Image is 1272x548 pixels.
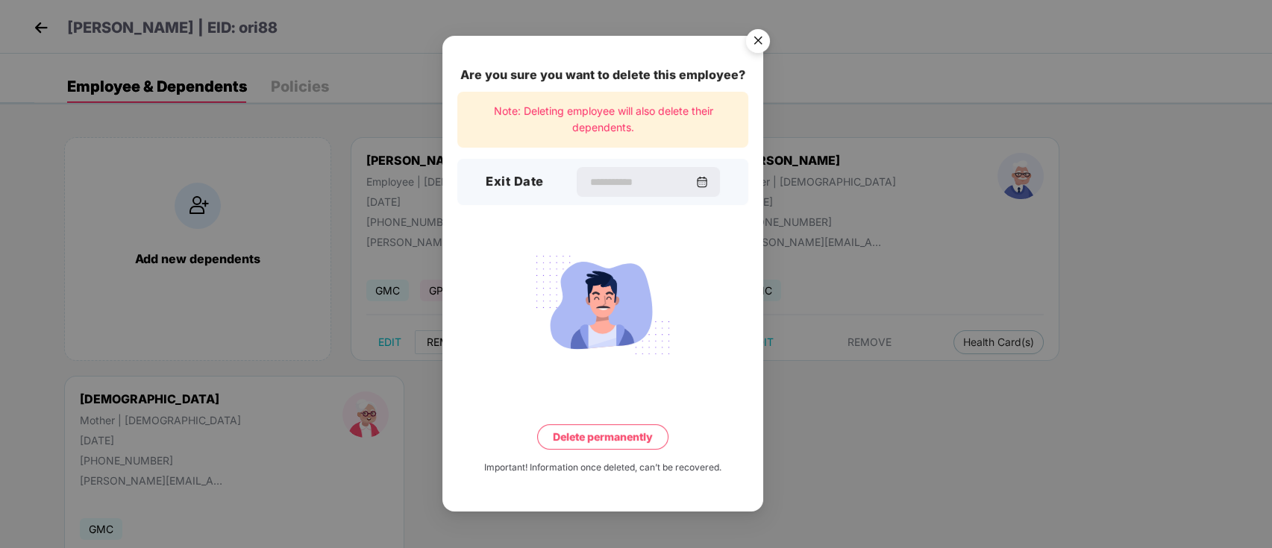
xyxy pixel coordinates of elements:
img: svg+xml;base64,PHN2ZyB4bWxucz0iaHR0cDovL3d3dy53My5vcmcvMjAwMC9zdmciIHdpZHRoPSIyMjQiIGhlaWdodD0iMT... [519,247,686,363]
button: Delete permanently [537,424,668,450]
img: svg+xml;base64,PHN2ZyBpZD0iQ2FsZW5kYXItMzJ4MzIiIHhtbG5zPSJodHRwOi8vd3d3LnczLm9yZy8yMDAwL3N2ZyIgd2... [695,176,707,188]
div: Note: Deleting employee will also delete their dependents. [457,92,748,148]
img: svg+xml;base64,PHN2ZyB4bWxucz0iaHR0cDovL3d3dy53My5vcmcvMjAwMC9zdmciIHdpZHRoPSI1NiIgaGVpZ2h0PSI1Ni... [737,22,779,64]
h3: Exit Date [486,173,544,192]
div: Important! Information once deleted, can’t be recovered. [484,461,721,475]
div: Are you sure you want to delete this employee? [457,66,748,84]
button: Close [737,22,777,62]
